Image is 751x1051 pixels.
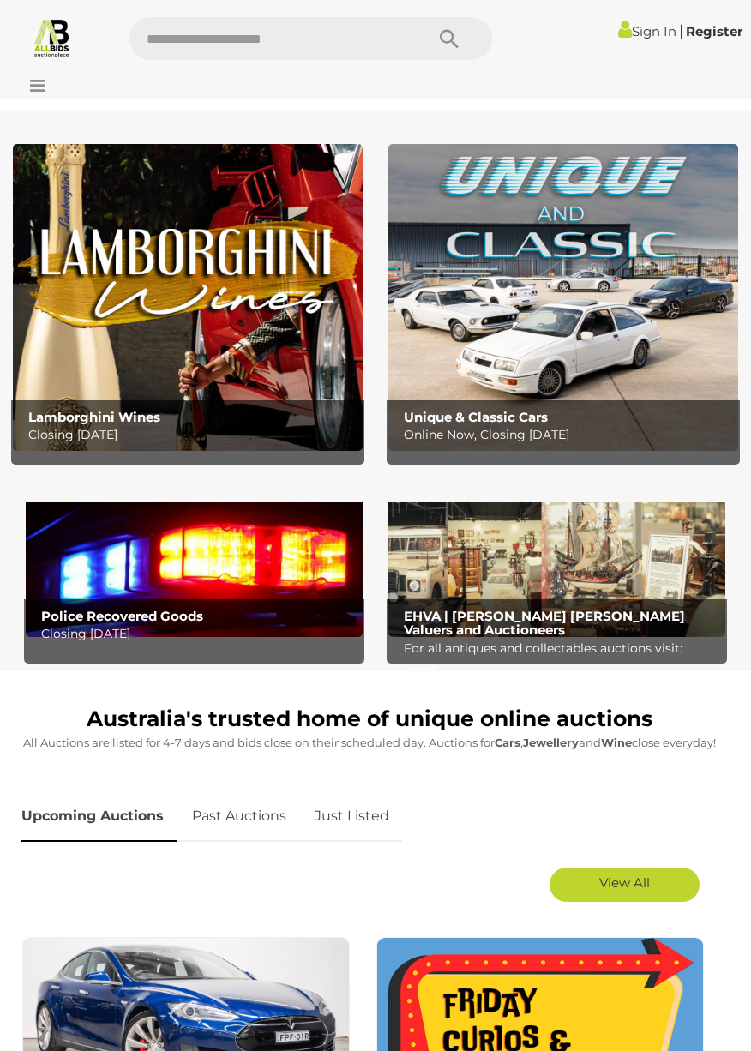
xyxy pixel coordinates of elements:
[179,791,299,842] a: Past Auctions
[404,424,731,446] p: Online Now, Closing [DATE]
[404,608,685,639] b: EHVA | [PERSON_NAME] [PERSON_NAME] Valuers and Auctioneers
[404,409,548,425] b: Unique & Classic Cars
[599,874,650,891] span: View All
[41,608,203,624] b: Police Recovered Goods
[13,144,363,450] img: Lamborghini Wines
[13,144,363,450] a: Lamborghini Wines Lamborghini Wines Closing [DATE]
[32,17,72,57] img: Allbids.com.au
[495,736,520,749] strong: Cars
[679,21,683,40] span: |
[404,638,719,681] p: For all antiques and collectables auctions visit: EHVA
[686,23,742,39] a: Register
[21,791,177,842] a: Upcoming Auctions
[550,868,700,902] a: View All
[41,623,357,645] p: Closing [DATE]
[28,409,160,425] b: Lamborghini Wines
[388,485,725,637] img: EHVA | Evans Hastings Valuers and Auctioneers
[26,485,363,637] a: Police Recovered Goods Police Recovered Goods Closing [DATE]
[28,424,356,446] p: Closing [DATE]
[601,736,632,749] strong: Wine
[302,791,402,842] a: Just Listed
[523,736,579,749] strong: Jewellery
[26,485,363,637] img: Police Recovered Goods
[618,23,676,39] a: Sign In
[388,485,725,637] a: EHVA | Evans Hastings Valuers and Auctioneers EHVA | [PERSON_NAME] [PERSON_NAME] Valuers and Auct...
[21,733,717,753] p: All Auctions are listed for 4-7 days and bids close on their scheduled day. Auctions for , and cl...
[388,144,738,450] a: Unique & Classic Cars Unique & Classic Cars Online Now, Closing [DATE]
[388,144,738,450] img: Unique & Classic Cars
[406,17,492,60] button: Search
[21,707,717,731] h1: Australia's trusted home of unique online auctions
